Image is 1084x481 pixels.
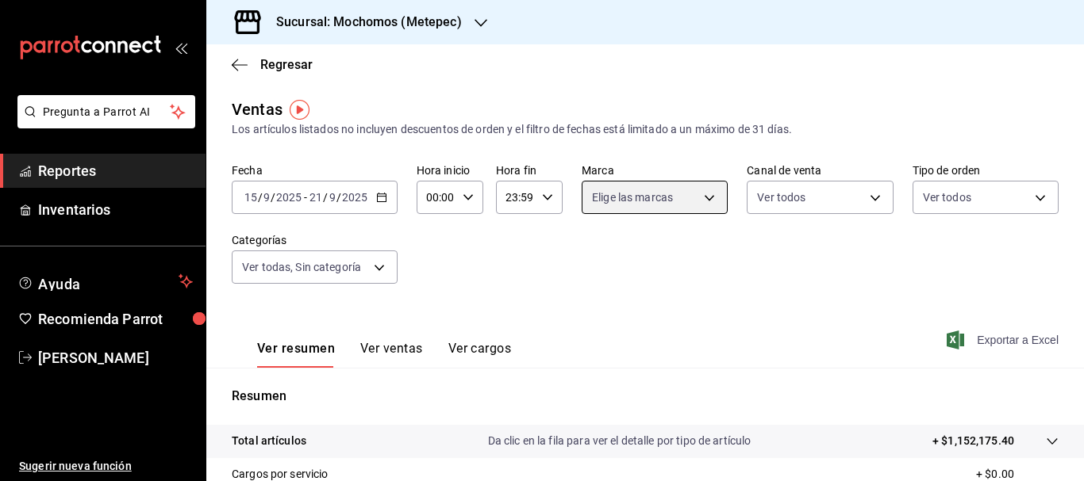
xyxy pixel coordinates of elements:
p: Da clic en la fila para ver el detalle por tipo de artículo [488,433,751,449]
label: Hora inicio [417,165,483,176]
label: Hora fin [496,165,563,176]
button: Ver resumen [257,341,335,368]
span: Reportes [38,160,193,181]
img: Tooltip marker [290,100,309,120]
p: + $1,152,175.40 [932,433,1014,449]
span: Ver todos [923,189,971,205]
span: Elige las marcas [592,189,673,205]
div: navigation tabs [257,341,511,368]
span: Ver todos [757,189,805,205]
span: Ver todas, Sin categoría [242,259,361,275]
p: Resumen [232,387,1059,406]
button: open_drawer_menu [175,41,187,54]
input: ---- [275,191,302,204]
button: Regresar [232,57,313,72]
span: Regresar [260,57,313,72]
span: Inventarios [38,199,193,220]
label: Marca [582,165,728,176]
button: Ver ventas [360,341,423,368]
input: -- [244,191,258,204]
input: ---- [341,191,368,204]
input: -- [309,191,323,204]
button: Pregunta a Parrot AI [17,95,195,128]
span: - [304,191,307,204]
h3: Sucursal: Mochomos (Metepec) [263,13,462,32]
span: / [258,191,263,204]
button: Exportar a Excel [950,330,1059,349]
span: / [323,191,328,204]
span: / [336,191,341,204]
span: / [271,191,275,204]
p: Total artículos [232,433,306,449]
span: Pregunta a Parrot AI [43,104,171,120]
label: Fecha [232,165,398,176]
label: Canal de venta [747,165,893,176]
span: Recomienda Parrot [38,308,193,330]
div: Los artículos listados no incluyen descuentos de orden y el filtro de fechas está limitado a un m... [232,121,1059,138]
label: Tipo de orden [913,165,1059,176]
input: -- [329,191,336,204]
div: Ventas [232,97,283,121]
label: Categorías [232,235,398,246]
span: Sugerir nueva función [19,458,193,475]
input: -- [263,191,271,204]
a: Pregunta a Parrot AI [11,115,195,132]
button: Ver cargos [448,341,512,368]
span: [PERSON_NAME] [38,347,193,368]
span: Ayuda [38,272,172,291]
